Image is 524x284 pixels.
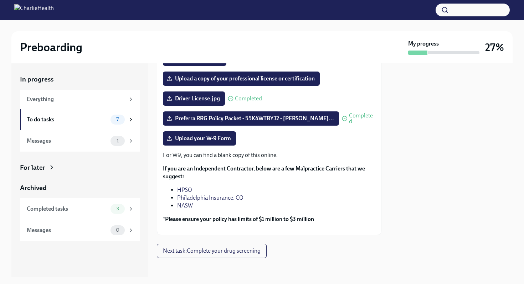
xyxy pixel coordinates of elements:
[20,163,140,172] a: For later
[163,72,320,86] label: Upload a copy of your professional license or certification
[112,227,124,233] span: 0
[177,194,243,201] a: Philadelphia Insurance. CO
[27,137,108,145] div: Messages
[163,165,365,180] strong: If you are an Independent Contractor, below are a few Malpractice Carriers that we suggest:
[112,138,123,143] span: 1
[27,226,108,234] div: Messages
[112,117,123,122] span: 7
[20,90,140,109] a: Everything
[20,220,140,241] a: Messages0
[163,111,339,126] label: Preferra RRG Policy Packet - 55K4WTBYJ2 - [PERSON_NAME]...
[168,95,220,102] span: Driver License.jpg
[163,151,375,159] p: For W9, you can find a blank copy of this online.
[112,206,123,211] span: 3
[349,113,375,124] span: Completed
[20,109,140,130] a: To do tasks7
[177,186,192,193] a: HPSO
[235,96,262,101] span: Completed
[163,91,225,106] label: Driver License.jpg
[408,40,439,48] strong: My progress
[20,163,45,172] div: For later
[168,135,231,142] span: Upload your W-9 Form
[14,4,54,16] img: CharlieHealth
[163,247,261,254] span: Next task : Complete your drug screening
[20,183,140,193] a: Archived
[168,75,315,82] span: Upload a copy of your professional license or certification
[20,198,140,220] a: Completed tasks3
[20,130,140,152] a: Messages1
[165,216,314,222] strong: Please ensure your policy has limits of $1 million to $3 million
[20,40,82,54] h2: Preboarding
[163,131,236,146] label: Upload your W-9 Form
[168,115,334,122] span: Preferra RRG Policy Packet - 55K4WTBYJ2 - [PERSON_NAME]...
[157,244,267,258] button: Next task:Complete your drug screening
[177,202,193,209] a: NASW
[20,75,140,84] a: In progress
[27,116,108,123] div: To do tasks
[485,41,504,54] h3: 27%
[27,205,108,213] div: Completed tasks
[27,95,125,103] div: Everything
